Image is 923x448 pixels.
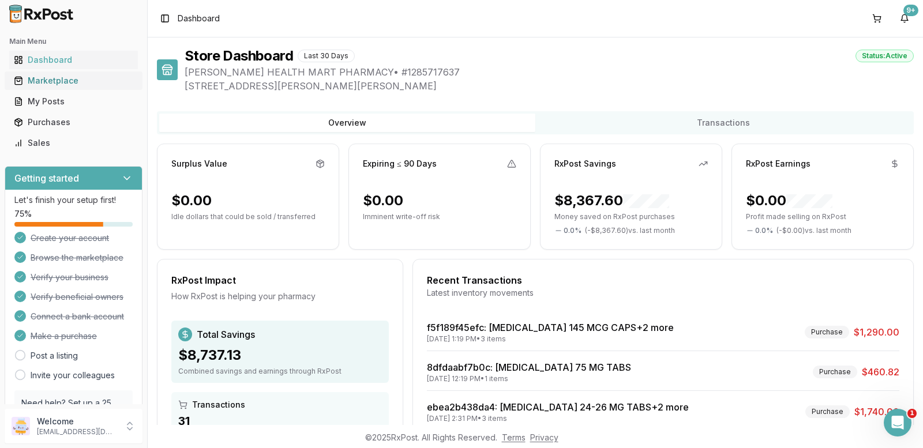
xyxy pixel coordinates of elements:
a: 8dfdaabf7b0c: [MEDICAL_DATA] 75 MG TABS [427,362,631,373]
div: Recent Transactions [427,273,899,287]
span: 75 % [14,208,32,220]
button: Overview [159,114,535,132]
button: Sales [5,134,142,152]
div: 31 [178,413,382,429]
div: Status: Active [856,50,914,62]
span: ( - $0.00 ) vs. last month [776,226,851,235]
button: Purchases [5,113,142,131]
span: Create your account [31,232,109,244]
span: Transactions [192,399,245,411]
p: Let's finish your setup first! [14,194,133,206]
span: $1,740.00 [854,405,899,419]
img: User avatar [12,417,30,435]
div: Expiring ≤ 90 Days [363,158,437,170]
div: $8,737.13 [178,346,382,364]
div: Purchase [813,366,857,378]
a: Invite your colleagues [31,370,115,381]
a: ebea2b438da4: [MEDICAL_DATA] 24-26 MG TABS+2 more [427,401,689,413]
div: Last 30 Days [298,50,355,62]
a: Post a listing [31,350,78,362]
div: [DATE] 12:19 PM • 1 items [427,374,631,383]
div: [DATE] 2:31 PM • 3 items [427,414,689,423]
div: How RxPost is helping your pharmacy [171,291,389,302]
p: Welcome [37,416,117,427]
button: Dashboard [5,51,142,69]
p: Profit made selling on RxPost [746,212,899,221]
p: [EMAIL_ADDRESS][DOMAIN_NAME] [37,427,117,436]
div: My Posts [14,96,133,107]
span: [STREET_ADDRESS][PERSON_NAME][PERSON_NAME] [185,79,914,93]
span: Verify your business [31,272,108,283]
span: 0.0 % [755,226,773,235]
div: $0.00 [171,191,212,210]
div: [DATE] 1:19 PM • 3 items [427,334,674,344]
span: Total Savings [197,327,255,341]
a: Sales [9,133,138,153]
div: Purchase [805,405,850,418]
div: $0.00 [746,191,832,210]
a: Marketplace [9,70,138,91]
div: $0.00 [363,191,403,210]
div: Sales [14,137,133,149]
div: Purchases [14,116,133,128]
button: 9+ [895,9,914,28]
span: 1 [907,409,917,418]
div: Marketplace [14,75,133,86]
span: ( - $8,367.60 ) vs. last month [585,226,675,235]
div: Latest inventory movements [427,287,899,299]
span: Connect a bank account [31,311,124,322]
img: RxPost Logo [5,5,78,23]
div: Surplus Value [171,158,227,170]
div: Combined savings and earnings through RxPost [178,367,382,376]
span: Dashboard [178,13,220,24]
span: Make a purchase [31,330,97,342]
a: Privacy [530,432,558,442]
iframe: Intercom live chat [884,409,911,436]
span: $1,290.00 [854,325,899,339]
span: 0.0 % [564,226,581,235]
div: RxPost Savings [554,158,616,170]
h3: Getting started [14,171,79,185]
p: Idle dollars that could be sold / transferred [171,212,325,221]
span: [PERSON_NAME] HEALTH MART PHARMACY • # 1285717637 [185,65,914,79]
div: 9+ [903,5,918,16]
a: Terms [502,432,526,442]
a: My Posts [9,91,138,112]
p: Need help? Set up a 25 minute call with our team to set up. [21,397,126,432]
div: RxPost Earnings [746,158,811,170]
h1: Store Dashboard [185,47,293,65]
span: $460.82 [862,365,899,379]
p: Money saved on RxPost purchases [554,212,708,221]
div: RxPost Impact [171,273,389,287]
button: Transactions [535,114,911,132]
span: Verify beneficial owners [31,291,123,303]
a: Dashboard [9,50,138,70]
p: Imminent write-off risk [363,212,516,221]
div: $8,367.60 [554,191,669,210]
nav: breadcrumb [178,13,220,24]
a: Purchases [9,112,138,133]
div: Dashboard [14,54,133,66]
span: Browse the marketplace [31,252,123,263]
a: f5f189f45efc: [MEDICAL_DATA] 145 MCG CAPS+2 more [427,322,674,333]
button: Marketplace [5,71,142,90]
button: My Posts [5,92,142,111]
div: Purchase [805,326,849,338]
h2: Main Menu [9,37,138,46]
